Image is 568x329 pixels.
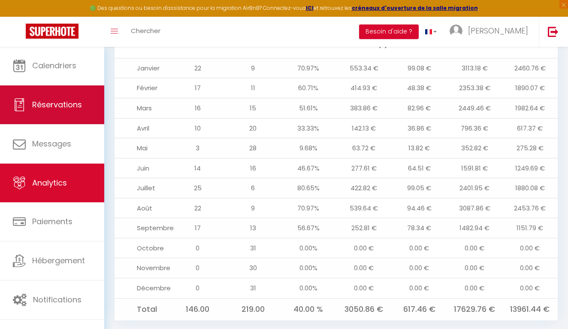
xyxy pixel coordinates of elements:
td: 0.00 € [502,258,558,278]
td: 0.00 € [392,258,447,278]
td: Décembre [115,278,170,299]
td: 2460.76 € [502,58,558,78]
td: 13.82 € [392,138,447,158]
span: Calendriers [32,60,76,71]
a: ICI [306,4,314,12]
td: 17629.76 € [447,298,502,320]
td: Septembre [115,218,170,238]
button: Ouvrir le widget de chat LiveChat [7,3,33,29]
td: 252.81 € [336,218,392,238]
td: 277.61 € [336,158,392,178]
td: 617.46 € [392,298,447,320]
td: 383.86 € [336,98,392,118]
td: 0 [170,238,225,258]
td: 46.67% [281,158,336,178]
td: 80.65% [281,178,336,198]
td: 22 [170,58,225,78]
td: 553.34 € [336,58,392,78]
td: 796.36 € [447,118,502,138]
td: 64.51 € [392,158,447,178]
td: 94.46 € [392,198,447,218]
td: 539.64 € [336,198,392,218]
td: 0.00 € [502,278,558,299]
td: 2453.76 € [502,198,558,218]
td: 11 [225,78,281,98]
td: Novembre [115,258,170,278]
td: 60.71% [281,78,336,98]
td: 31 [225,278,281,299]
td: 1151.79 € [502,218,558,238]
td: 63.72 € [336,138,392,158]
td: 0.00% [281,238,336,258]
td: 0 [170,278,225,299]
td: 33.33% [281,118,336,138]
td: 1890.07 € [502,78,558,98]
td: 56.67% [281,218,336,238]
td: 9 [225,198,281,218]
td: 17 [170,78,225,98]
td: 99.08 € [392,58,447,78]
span: [PERSON_NAME] [468,25,528,36]
a: Chercher [124,17,167,47]
td: 14 [170,158,225,178]
a: ... [PERSON_NAME] [443,17,539,47]
span: Réservations [32,99,82,110]
td: 0.00 € [502,238,558,258]
td: 3050.86 € [336,298,392,320]
td: 13961.44 € [502,298,558,320]
span: Messages [32,138,71,149]
span: Notifications [33,294,82,305]
td: 0.00 € [447,258,502,278]
td: 0.00 € [336,238,392,258]
td: Mai [115,138,170,158]
td: 10 [170,118,225,138]
td: 9 [225,58,281,78]
td: 36.86 € [392,118,447,138]
span: Chercher [131,26,160,35]
td: 142.13 € [336,118,392,138]
img: Super Booking [26,24,79,39]
td: 0 [170,258,225,278]
td: 352.82 € [447,138,502,158]
td: 3 [170,138,225,158]
td: 70.97% [281,198,336,218]
td: 1880.08 € [502,178,558,198]
td: 1249.69 € [502,158,558,178]
td: 0.00 € [336,258,392,278]
td: 16 [170,98,225,118]
button: Besoin d'aide ? [359,24,419,39]
td: 20 [225,118,281,138]
td: 3087.86 € [447,198,502,218]
td: Juin [115,158,170,178]
td: 1982.64 € [502,98,558,118]
td: 15 [225,98,281,118]
td: 0.00% [281,258,336,278]
td: 422.82 € [336,178,392,198]
td: 82.96 € [392,98,447,118]
a: créneaux d'ouverture de la salle migration [352,4,478,12]
span: Paiements [32,216,73,227]
td: 617.37 € [502,118,558,138]
td: Février [115,78,170,98]
td: 31 [225,238,281,258]
img: logout [548,26,559,37]
td: 0.00 € [336,278,392,299]
td: 2449.46 € [447,98,502,118]
td: Janvier [115,58,170,78]
img: ... [450,24,462,37]
td: 70.97% [281,58,336,78]
span: Hébergement [32,255,85,266]
td: 3113.18 € [447,58,502,78]
td: 16 [225,158,281,178]
td: 0.00 € [447,278,502,299]
td: 99.05 € [392,178,447,198]
td: 146.00 [170,298,225,320]
td: Mars [115,98,170,118]
td: 78.34 € [392,218,447,238]
td: 9.68% [281,138,336,158]
td: 1482.94 € [447,218,502,238]
td: 22 [170,198,225,218]
td: 1591.81 € [447,158,502,178]
td: 6 [225,178,281,198]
